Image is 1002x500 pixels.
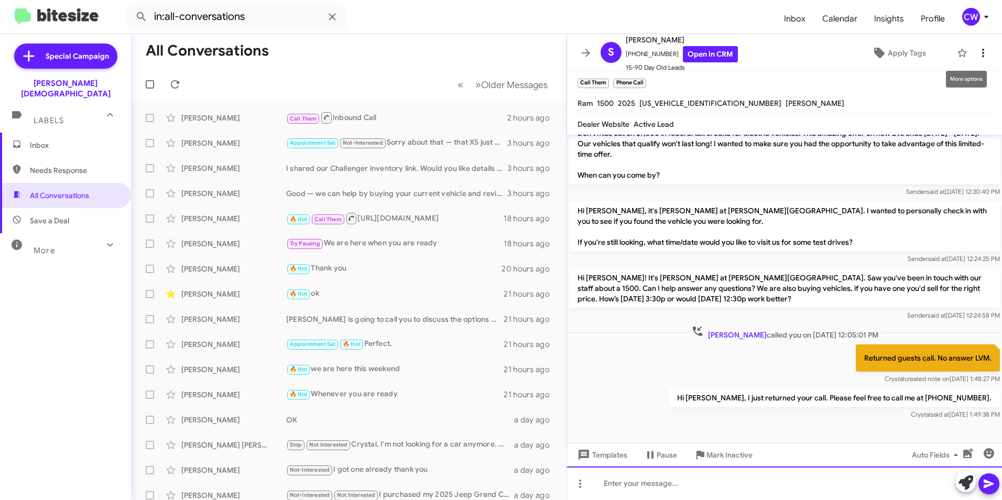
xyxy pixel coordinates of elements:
div: [PERSON_NAME] [181,314,286,324]
span: Call Them [290,115,317,122]
span: Templates [575,445,627,464]
span: Stop [290,441,302,448]
span: Appointment Set [290,139,336,146]
div: Perfect. [286,338,504,350]
span: Sender [DATE] 12:24:58 PM [907,311,1000,319]
span: Labels [34,116,64,125]
div: 18 hours ago [504,238,558,249]
span: 🔥 Hot [290,216,308,223]
div: 21 hours ago [504,339,558,350]
div: 21 hours ago [504,314,558,324]
div: [PERSON_NAME] [181,465,286,475]
span: Appointment Set [290,341,336,347]
span: Crystal [DATE] 1:49:38 PM [911,410,1000,418]
span: More [34,246,55,255]
span: Calendar [814,4,866,34]
div: [PERSON_NAME] [181,339,286,350]
span: Sender [DATE] 12:24:25 PM [908,255,1000,263]
span: 🔥 Hot [290,290,308,297]
div: 3 hours ago [507,138,558,148]
span: Not-Interested [290,466,330,473]
p: Hi [PERSON_NAME] it's [PERSON_NAME], Sales Manager at [PERSON_NAME][GEOGRAPHIC_DATA]. Thanks agai... [569,92,1000,184]
button: Next [469,74,554,95]
nav: Page navigation example [452,74,554,95]
span: 🔥 Hot [290,265,308,272]
div: Whenever you are ready [286,388,504,400]
span: 🔥 Hot [343,341,361,347]
div: [PERSON_NAME] [181,289,286,299]
input: Search [127,4,347,29]
button: Mark Inactive [685,445,761,464]
h1: All Conversations [146,42,269,59]
div: [PERSON_NAME] [181,415,286,425]
a: Special Campaign [14,44,117,69]
span: Mark Inactive [706,445,753,464]
span: Sender [DATE] 12:30:40 PM [906,188,1000,195]
span: [PHONE_NUMBER] [626,46,738,62]
div: [PERSON_NAME] [181,389,286,400]
span: Inbox [30,140,119,150]
div: a day ago [514,440,558,450]
span: Pause [657,445,677,464]
div: [PERSON_NAME] [181,113,286,123]
span: 15-90 Day Old Leads [626,62,738,73]
div: [PERSON_NAME] [PERSON_NAME] [181,440,286,450]
div: CW [962,8,980,26]
div: [PERSON_NAME] [181,163,286,173]
span: [US_VEHICLE_IDENTIFICATION_NUMBER] [639,99,781,108]
div: 2 hours ago [507,113,558,123]
div: [URL][DOMAIN_NAME] [286,212,504,225]
p: Hi [PERSON_NAME], I just returned your call. Please feel free to call me at [PHONE_NUMBER]. [669,388,1000,407]
a: Inbox [776,4,814,34]
div: Thank you [286,263,502,275]
span: Not Interested [337,492,376,498]
p: Returned guests call. No answer LVM. [856,344,1000,372]
p: Hi [PERSON_NAME]! It's [PERSON_NAME] at [PERSON_NAME][GEOGRAPHIC_DATA]. Saw you've been in touch ... [569,268,1000,308]
span: Auto Fields [912,445,962,464]
button: CW [953,8,990,26]
span: said at [928,311,946,319]
small: Call Them [578,79,609,88]
div: 21 hours ago [504,364,558,375]
div: OK [286,415,514,425]
div: I got one already thank you [286,464,514,476]
div: [PERSON_NAME] [181,238,286,249]
span: said at [928,255,946,263]
span: said at [927,188,945,195]
a: Profile [912,4,953,34]
a: Open in CRM [683,46,738,62]
div: 21 hours ago [504,389,558,400]
span: All Conversations [30,190,89,201]
span: Crystal [DATE] 1:48:27 PM [885,375,1000,383]
span: Not-Interested [343,139,383,146]
span: S [608,44,614,61]
div: [PERSON_NAME] [181,138,286,148]
span: [PERSON_NAME] [786,99,844,108]
div: [PERSON_NAME] [181,213,286,224]
span: Try Pausing [290,240,320,247]
span: [PERSON_NAME] [708,330,767,340]
small: Phone Call [613,79,646,88]
div: 18 hours ago [504,213,558,224]
div: I shared our Challenger inventory link. Would you like details on a specific listing or to schedu... [286,163,507,173]
div: Crystal, I'm not looking for a car anymore. We bought it [DATE]. Please stop texting me. [286,439,514,451]
a: Insights [866,4,912,34]
div: [PERSON_NAME] [181,364,286,375]
span: Save a Deal [30,215,69,226]
span: said at [931,410,949,418]
button: Auto Fields [903,445,971,464]
div: a day ago [514,415,558,425]
div: 21 hours ago [504,289,558,299]
span: 1500 [597,99,614,108]
span: 2025 [618,99,635,108]
button: Apply Tags [845,44,952,62]
div: [PERSON_NAME] [181,264,286,274]
span: [PERSON_NAME] [626,34,738,46]
span: » [475,78,481,91]
p: Hi [PERSON_NAME], it's [PERSON_NAME] at [PERSON_NAME][GEOGRAPHIC_DATA]. I wanted to personally ch... [569,201,1000,252]
div: 3 hours ago [507,188,558,199]
div: 20 hours ago [502,264,558,274]
span: « [458,78,463,91]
